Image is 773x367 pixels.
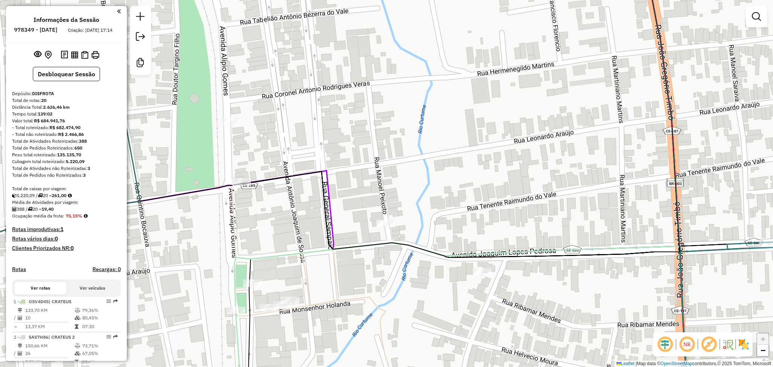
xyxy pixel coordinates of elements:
td: = [14,323,17,330]
div: Total de Pedidos Roteirizados: [12,145,121,151]
div: - Total não roteirizado: [12,131,121,138]
i: Distância Total [18,308,22,313]
i: Tempo total em rota [75,324,79,329]
i: Meta Caixas/viagem: 1,00 Diferença: 260,00 [68,193,72,198]
em: Opções [106,335,111,339]
div: Cubagem total roteirizado: [12,158,121,165]
button: Desbloquear Sessão [33,67,100,81]
td: 133,70 KM [25,307,74,314]
button: Ver veículos [66,282,119,295]
div: - Total roteirizado: [12,124,121,131]
strong: R$ 684.941,76 [34,118,65,123]
strong: 2.626,46 km [43,104,70,110]
div: Depósito: [12,90,121,97]
strong: 0 [71,245,74,251]
h4: Clientes Priorizados NR: [12,245,121,251]
div: Map data © contributors,© 2025 TomTom, Microsoft [614,361,773,367]
strong: R$ 2.466,86 [58,131,84,137]
span: Ocupação média da frota: [12,213,64,219]
a: Leaflet [616,361,634,366]
strong: 3 [88,165,90,171]
img: Fluxo de ruas [722,338,734,350]
i: Total de Atividades [18,316,22,320]
em: Rota exportada [113,335,118,339]
span: Ocultar deslocamento [656,335,674,353]
em: Rota exportada [113,299,118,304]
i: Total de rotas [38,193,43,198]
em: Média calculada utilizando a maior ocupação (%Peso ou %Cubagem) de cada rota da sessão. Rotas cro... [84,214,88,218]
i: Cubagem total roteirizado [12,193,17,198]
strong: 650 [74,145,82,151]
a: Clique aqui para minimizar o painel [117,7,121,15]
a: Zoom in [757,333,768,345]
i: % de utilização do peso [75,308,80,313]
div: Atividade não roteirizada - MERC. O MAURICIO [376,220,395,227]
em: Opções [106,299,111,304]
i: % de utilização da cubagem [75,316,80,320]
td: 73,71% [82,342,118,350]
span: 2 - [14,334,75,340]
h4: Informações da Sessão [34,16,99,23]
button: Centralizar mapa no depósito ou ponto de apoio [43,49,53,61]
div: Tempo total: [12,111,121,117]
h4: Recargas: 0 [92,266,121,273]
span: OSV4D45 [29,299,49,304]
i: Tempo total em rota [75,360,79,364]
div: 5.220,09 / 20 = [12,192,121,199]
strong: R$ 682.474,90 [49,125,80,130]
button: Visualizar relatório de Roteirização [69,49,80,60]
span: | [636,361,637,366]
div: 388 / 20 = [12,206,121,213]
div: Distância Total: [12,104,121,111]
strong: 261,00 [52,193,66,198]
i: Total de Atividades [12,207,17,211]
strong: 75,15% [66,213,82,219]
td: 07:30 [82,323,118,330]
button: Exibir sessão original [32,49,43,61]
h4: Rotas vários dias: [12,236,121,242]
div: Atividade não roteirizada - BAR TEIXEIRA [222,118,240,125]
a: Zoom out [757,345,768,356]
div: Valor total: [12,117,121,124]
div: Total de Atividades Roteirizadas: [12,138,121,145]
span: Exibir rótulo [700,335,718,353]
i: Total de rotas [28,207,32,211]
strong: 3 [83,172,86,178]
strong: 388 [79,138,87,144]
span: − [761,345,765,355]
i: % de utilização da cubagem [75,351,80,356]
a: Exibir filtros [749,9,764,24]
a: Rotas [12,266,26,273]
i: % de utilização do peso [75,344,80,348]
span: Ocultar NR [678,335,696,353]
button: Imprimir Rotas [90,49,101,60]
td: 26 [25,350,74,357]
td: 5,79 KM [25,358,74,366]
div: Peso total roteirizado: [12,151,121,158]
span: | CRATEUS [49,299,71,304]
a: Exportar sessão [133,29,148,46]
img: Exibir/Ocultar setores [738,338,750,350]
td: 80,45% [82,314,118,322]
div: Criação: [DATE] 17:14 [65,27,115,34]
div: Total de Pedidos não Roteirizados: [12,172,121,179]
td: / [14,314,17,322]
div: Total de Atividades não Roteirizadas: [12,165,121,172]
td: 13,37 KM [25,323,74,330]
button: Visualizar Romaneio [80,49,90,60]
span: | CRATEUS 2 [48,334,75,340]
td: / [14,350,17,357]
i: Distância Total [18,344,22,348]
div: Média de Atividades por viagem: [12,199,121,206]
strong: 139:02 [38,111,52,117]
td: 67,05% [82,350,118,357]
a: Criar modelo [133,55,148,72]
button: Logs desbloquear sessão [59,49,69,61]
strong: 1 [60,226,63,233]
td: 10 [25,314,74,322]
span: 1 - [14,299,71,304]
h6: 978349 - [DATE] [14,26,57,33]
span: + [761,334,765,344]
div: Total de caixas por viagem: [12,185,121,192]
strong: DISFROTA [32,91,54,96]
